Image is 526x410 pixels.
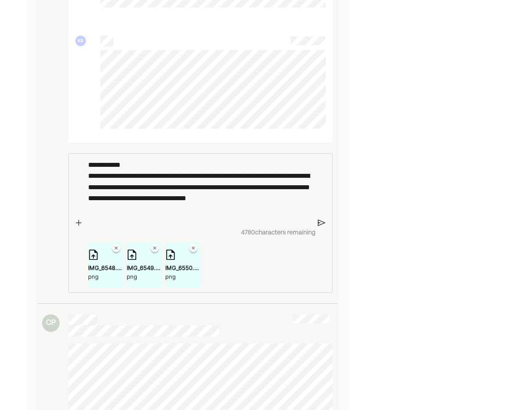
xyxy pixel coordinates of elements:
[165,272,200,281] div: png
[75,36,86,46] div: KS
[88,272,123,281] div: png
[84,154,316,225] div: Rich Text Editor. Editing area: main
[127,272,162,281] div: png
[84,228,316,237] div: 4780 characters remaining
[165,263,200,272] div: IMG_6550.png
[88,263,123,272] div: IMG_6548.png
[42,314,60,332] div: CP
[127,263,162,272] div: IMG_6549.png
